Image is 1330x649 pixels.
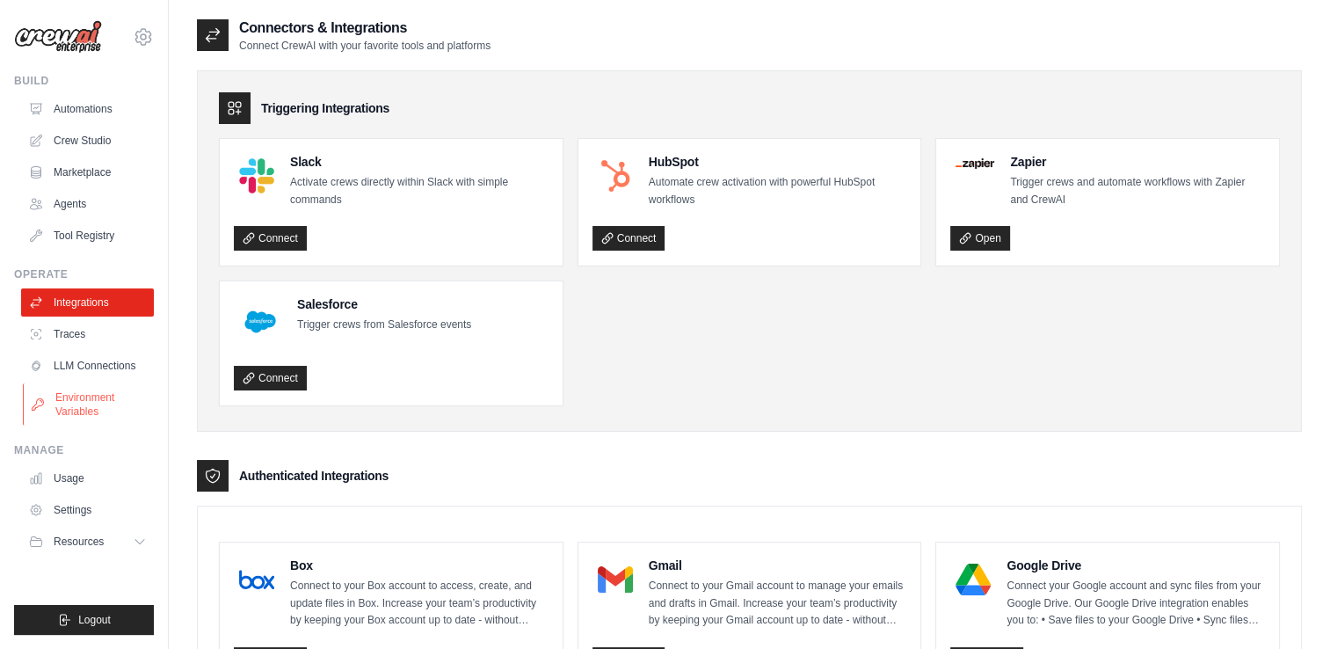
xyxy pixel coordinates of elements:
[649,174,907,208] p: Automate crew activation with powerful HubSpot workflows
[23,383,156,426] a: Environment Variables
[14,74,154,88] div: Build
[261,99,389,117] h3: Triggering Integrations
[297,295,471,313] h4: Salesforce
[234,226,307,251] a: Connect
[1010,153,1265,171] h4: Zapier
[1010,174,1265,208] p: Trigger crews and automate workflows with Zapier and CrewAI
[14,20,102,54] img: Logo
[956,158,994,169] img: Zapier Logo
[239,467,389,485] h3: Authenticated Integrations
[21,158,154,186] a: Marketplace
[297,317,471,334] p: Trigger crews from Salesforce events
[239,301,281,343] img: Salesforce Logo
[21,190,154,218] a: Agents
[21,127,154,155] a: Crew Studio
[592,226,665,251] a: Connect
[290,557,549,574] h4: Box
[1007,578,1265,630] p: Connect your Google account and sync files from your Google Drive. Our Google Drive integration e...
[234,366,307,390] a: Connect
[598,158,633,193] img: HubSpot Logo
[598,562,633,597] img: Gmail Logo
[21,95,154,123] a: Automations
[78,613,111,627] span: Logout
[950,226,1009,251] a: Open
[21,288,154,317] a: Integrations
[14,267,154,281] div: Operate
[239,158,274,193] img: Slack Logo
[1007,557,1265,574] h4: Google Drive
[21,222,154,250] a: Tool Registry
[290,174,549,208] p: Activate crews directly within Slack with simple commands
[21,352,154,380] a: LLM Connections
[21,528,154,556] button: Resources
[21,320,154,348] a: Traces
[290,153,549,171] h4: Slack
[649,153,907,171] h4: HubSpot
[239,562,274,597] img: Box Logo
[14,443,154,457] div: Manage
[649,578,907,630] p: Connect to your Gmail account to manage your emails and drafts in Gmail. Increase your team’s pro...
[21,496,154,524] a: Settings
[239,39,491,53] p: Connect CrewAI with your favorite tools and platforms
[956,562,991,597] img: Google Drive Logo
[290,578,549,630] p: Connect to your Box account to access, create, and update files in Box. Increase your team’s prod...
[54,535,104,549] span: Resources
[239,18,491,39] h2: Connectors & Integrations
[21,464,154,492] a: Usage
[14,605,154,635] button: Logout
[649,557,907,574] h4: Gmail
